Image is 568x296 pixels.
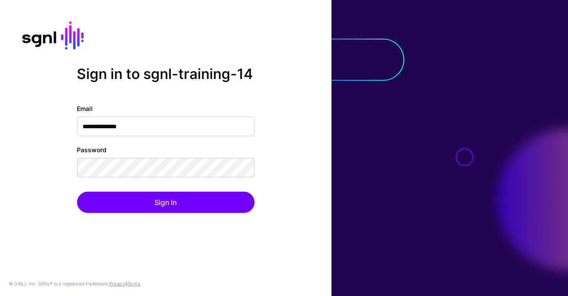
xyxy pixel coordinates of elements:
button: Sign In [77,192,254,213]
div: © [URL], Inc. SGNL® is a registered trademark. & [9,280,140,287]
label: Email [77,104,93,113]
h2: Sign in to sgnl-training-14 [77,65,254,82]
a: Privacy [109,281,125,286]
a: Terms [127,281,140,286]
label: Password [77,145,106,154]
